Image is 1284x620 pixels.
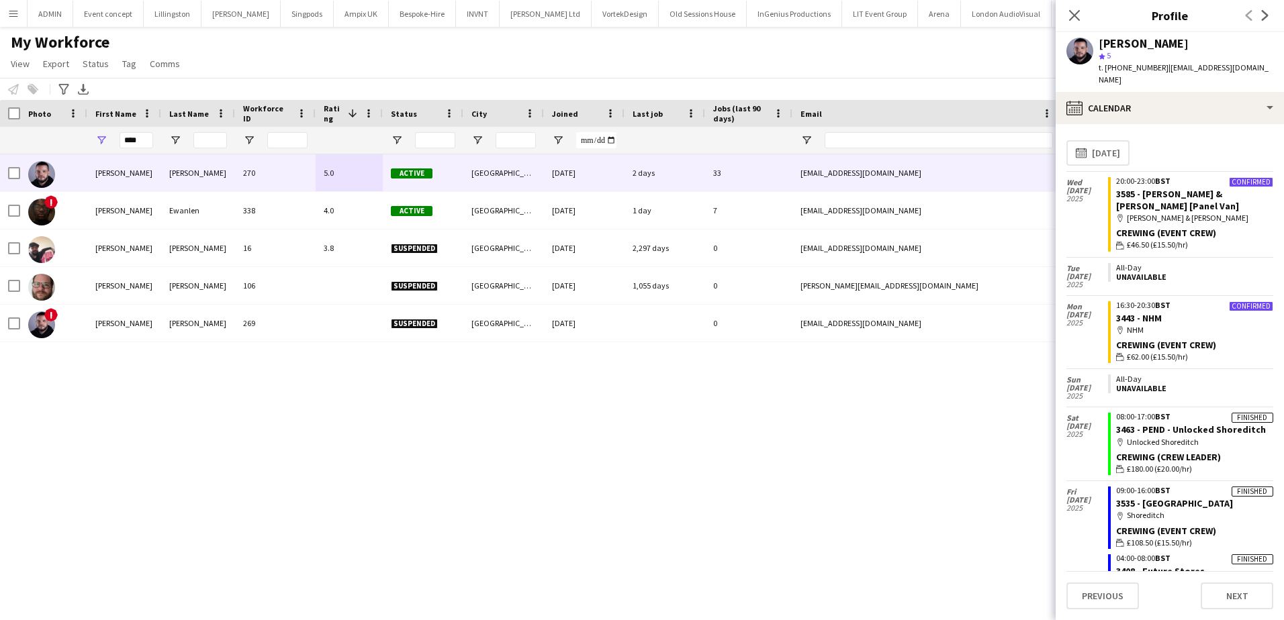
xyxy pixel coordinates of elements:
span: ! [44,195,58,209]
span: Suspended [391,244,438,254]
div: 5.0 [316,154,383,191]
span: Fri [1066,488,1108,496]
span: BST [1155,411,1171,421]
div: Crewing (Event Crew) [1116,525,1273,537]
div: [PERSON_NAME][EMAIL_ADDRESS][DOMAIN_NAME] [792,267,1061,304]
button: Bespoke-Hire [389,1,456,27]
span: Tue [1066,264,1108,272]
button: London AudioVisual [961,1,1052,27]
div: 20:00-23:00 [1116,177,1273,185]
span: BST [1155,300,1171,310]
span: Workforce ID [243,103,291,123]
span: 2025 [1066,504,1108,512]
span: [DATE] [1066,496,1108,504]
a: 3585 - [PERSON_NAME] & [PERSON_NAME] [Panel Van] [1116,188,1239,212]
button: INVNT [456,1,500,27]
a: 3535 - [GEOGRAPHIC_DATA] [1116,497,1233,509]
div: [GEOGRAPHIC_DATA] [463,154,544,191]
a: Status [77,55,114,72]
app-crew-unavailable-period: All-Day [1108,263,1273,282]
button: Open Filter Menu [169,134,181,146]
input: Email Filter Input [825,132,1053,148]
button: Arena [918,1,961,27]
div: 1 day [625,192,705,229]
div: [PERSON_NAME] [1099,38,1189,50]
a: View [5,55,35,72]
button: LIT Event Group [842,1,918,27]
span: Sun [1066,376,1108,384]
div: Shoreditch [1116,509,1273,521]
input: Workforce ID Filter Input [267,132,308,148]
div: 16:30-20:30 [1116,301,1273,309]
span: 2025 [1066,195,1108,203]
div: [PERSON_NAME] [87,267,161,304]
button: [DATE] [1066,140,1130,166]
a: Tag [117,55,142,72]
input: City Filter Input [496,132,536,148]
span: | [EMAIL_ADDRESS][DOMAIN_NAME] [1099,62,1269,85]
div: [PERSON_NAME] [161,305,235,342]
div: Calendar [1056,92,1284,124]
input: Last Name Filter Input [193,132,227,148]
a: 3408 - Future Stores [1116,565,1205,577]
span: Suspended [391,319,438,329]
div: [PERSON_NAME] [161,229,235,266]
span: Jobs (last 90 days) [713,103,768,123]
div: Finished [1232,413,1273,423]
button: Event concept [73,1,144,27]
div: 3.8 [316,229,383,266]
div: [DATE] [544,305,625,342]
span: My Workforce [11,32,109,52]
span: £108.50 (£15.50/hr) [1127,537,1192,549]
button: ADMIN [28,1,73,27]
button: Blue Elephant [1052,1,1121,27]
span: [DATE] [1066,272,1108,280]
span: [DATE] [1066,384,1108,392]
div: [PERSON_NAME] [161,154,235,191]
span: t. [PHONE_NUMBER] [1099,62,1168,72]
div: Confirmed [1229,177,1273,187]
div: [EMAIL_ADDRESS][DOMAIN_NAME] [792,229,1061,266]
div: 16 [235,229,316,266]
div: 7 [705,192,792,229]
button: VortekDesign [592,1,659,27]
span: Status [391,109,417,119]
div: [PERSON_NAME] [87,192,161,229]
input: First Name Filter Input [120,132,153,148]
button: Old Sessions House [659,1,747,27]
div: Crewing (Event Crew) [1116,227,1273,239]
span: BST [1155,176,1171,186]
div: [EMAIL_ADDRESS][DOMAIN_NAME] [792,154,1061,191]
div: Unavailable [1116,384,1268,393]
span: 2025 [1066,280,1108,289]
app-action-btn: Export XLSX [75,81,91,97]
div: [EMAIL_ADDRESS][DOMAIN_NAME] [792,192,1061,229]
button: [PERSON_NAME] Ltd [500,1,592,27]
div: 4.0 [316,192,383,229]
div: [GEOGRAPHIC_DATA] [463,267,544,304]
img: Paul Fisk [28,311,55,338]
span: Comms [150,58,180,70]
span: 2025 [1066,319,1108,327]
div: 33 [705,154,792,191]
div: 0 [705,229,792,266]
div: 0 [705,305,792,342]
span: Tag [122,58,136,70]
div: [EMAIL_ADDRESS][DOMAIN_NAME] [792,305,1061,342]
button: [PERSON_NAME] [201,1,281,27]
div: [PERSON_NAME] [87,154,161,191]
div: [GEOGRAPHIC_DATA] [463,192,544,229]
a: Export [38,55,75,72]
span: Export [43,58,69,70]
span: First Name [95,109,136,119]
button: Open Filter Menu [800,134,813,146]
div: 270 [235,154,316,191]
span: Suspended [391,281,438,291]
span: City [471,109,487,119]
div: [PERSON_NAME] [161,267,235,304]
div: 269 [235,305,316,342]
input: Status Filter Input [415,132,455,148]
img: Paul Leathem [28,236,55,263]
input: Joined Filter Input [576,132,616,148]
span: Rating [324,103,342,123]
